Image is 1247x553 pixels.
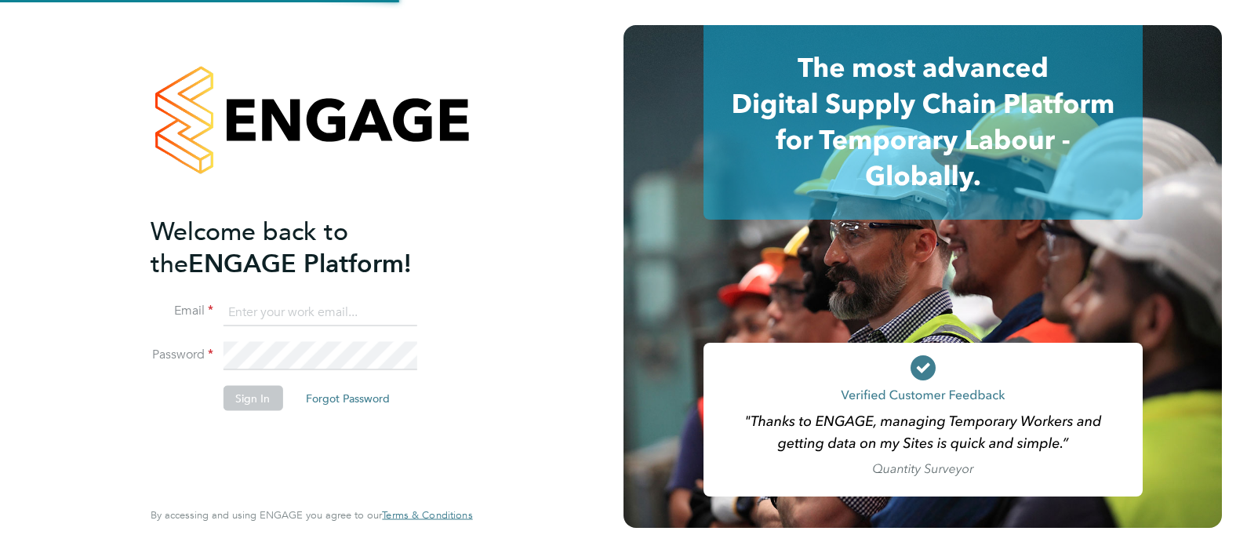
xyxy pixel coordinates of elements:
span: Welcome back to the [151,216,348,278]
h2: ENGAGE Platform! [151,215,456,279]
span: By accessing and using ENGAGE you agree to our [151,508,472,522]
label: Email [151,303,213,319]
input: Enter your work email... [223,298,416,326]
label: Password [151,347,213,363]
a: Terms & Conditions [382,509,472,522]
span: Terms & Conditions [382,508,472,522]
button: Forgot Password [293,386,402,411]
button: Sign In [223,386,282,411]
